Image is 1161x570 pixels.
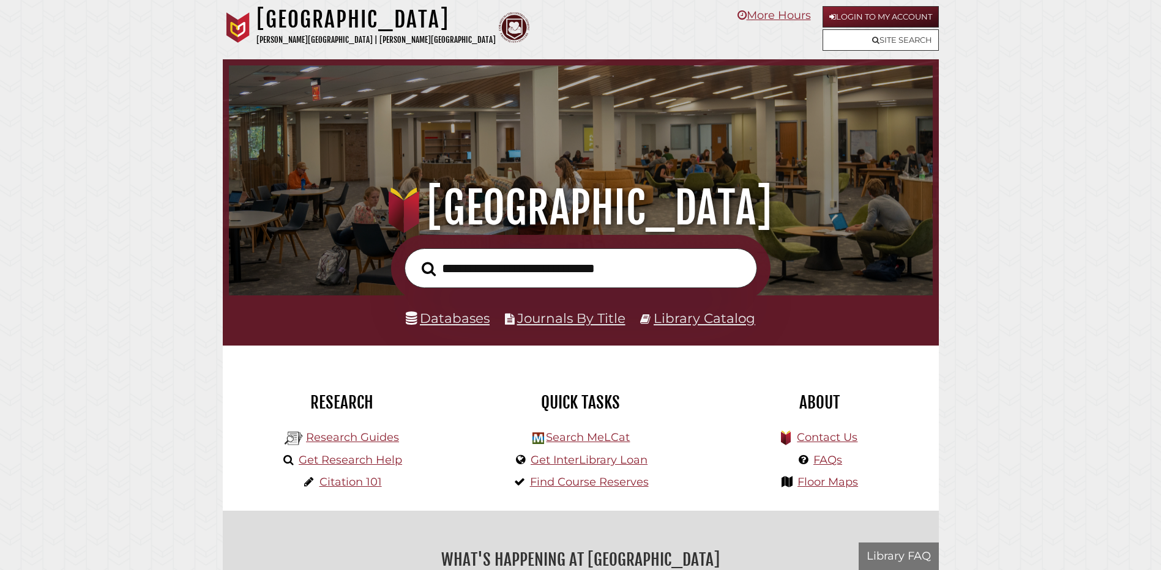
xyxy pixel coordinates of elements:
[797,431,857,444] a: Contact Us
[416,258,442,280] button: Search
[406,310,490,326] a: Databases
[654,310,755,326] a: Library Catalog
[246,181,915,235] h1: [GEOGRAPHIC_DATA]
[823,6,939,28] a: Login to My Account
[306,431,399,444] a: Research Guides
[232,392,452,413] h2: Research
[546,431,630,444] a: Search MeLCat
[256,6,496,33] h1: [GEOGRAPHIC_DATA]
[517,310,625,326] a: Journals By Title
[319,475,382,489] a: Citation 101
[471,392,691,413] h2: Quick Tasks
[299,453,402,467] a: Get Research Help
[499,12,529,43] img: Calvin Theological Seminary
[737,9,811,22] a: More Hours
[223,12,253,43] img: Calvin University
[532,432,544,444] img: Hekman Library Logo
[813,453,842,467] a: FAQs
[256,33,496,47] p: [PERSON_NAME][GEOGRAPHIC_DATA] | [PERSON_NAME][GEOGRAPHIC_DATA]
[530,475,649,489] a: Find Course Reserves
[797,475,858,489] a: Floor Maps
[422,261,436,276] i: Search
[823,29,939,51] a: Site Search
[285,429,303,448] img: Hekman Library Logo
[709,392,930,413] h2: About
[531,453,648,467] a: Get InterLibrary Loan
